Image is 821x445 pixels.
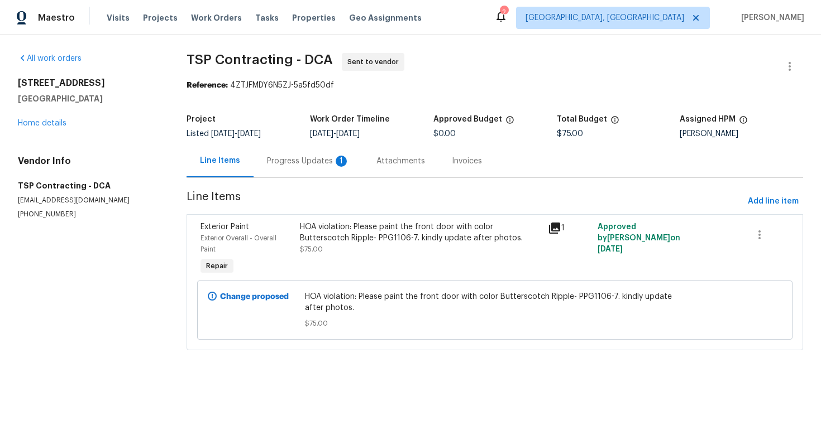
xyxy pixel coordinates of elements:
div: 2 [500,7,508,18]
span: The total cost of line items that have been approved by both Opendoor and the Trade Partner. This... [505,115,514,130]
div: Progress Updates [267,156,350,167]
span: Work Orders [191,12,242,23]
span: Tasks [255,14,279,22]
span: [PERSON_NAME] [737,12,804,23]
span: $75.00 [300,246,323,253]
div: HOA violation: Please paint the front door with color Butterscotch Ripple- PPG1106-7. kindly upda... [300,221,541,244]
span: [DATE] [310,130,333,138]
span: Visits [107,12,130,23]
h4: Vendor Info [18,156,160,167]
span: TSP Contracting - DCA [187,53,333,66]
h2: [STREET_ADDRESS] [18,78,160,89]
span: - [211,130,261,138]
span: Maestro [38,12,75,23]
div: Invoices [452,156,482,167]
button: Add line item [743,191,803,212]
span: Geo Assignments [349,12,422,23]
h5: Project [187,115,216,123]
span: Approved by [PERSON_NAME] on [598,223,680,253]
h5: Assigned HPM [680,115,736,123]
span: Exterior Overall - Overall Paint [201,235,276,253]
span: $75.00 [557,130,583,138]
div: 1 [336,156,347,167]
span: The hpm assigned to this work order. [739,115,748,130]
span: Listed [187,130,261,138]
h5: Work Order Timeline [310,115,390,123]
span: $0.00 [433,130,456,138]
p: [PHONE_NUMBER] [18,210,160,219]
span: Repair [202,260,232,272]
div: 4ZTJFMDY6N5ZJ-5a5fd50df [187,80,803,91]
span: [DATE] [211,130,235,138]
p: [EMAIL_ADDRESS][DOMAIN_NAME] [18,196,160,205]
span: Line Items [187,191,743,212]
h5: Approved Budget [433,115,502,123]
span: [DATE] [336,130,360,138]
span: Exterior Paint [201,223,249,231]
span: Projects [143,12,178,23]
b: Change proposed [220,293,289,301]
div: [PERSON_NAME] [680,130,803,138]
span: Sent to vendor [347,56,403,67]
span: Properties [292,12,336,23]
span: HOA violation: Please paint the front door with color Butterscotch Ripple- PPG1106-7. kindly upda... [305,291,685,313]
h5: Total Budget [557,115,607,123]
span: The total cost of line items that have been proposed by Opendoor. This sum includes line items th... [610,115,619,130]
span: [DATE] [237,130,261,138]
h5: TSP Contracting - DCA [18,180,160,191]
b: Reference: [187,81,228,89]
div: Line Items [200,155,240,166]
span: [DATE] [598,245,623,253]
div: 1 [548,221,591,235]
h5: [GEOGRAPHIC_DATA] [18,93,160,104]
a: All work orders [18,55,82,62]
span: - [310,130,360,138]
span: Add line item [748,195,799,209]
a: Home details [18,119,66,127]
div: Attachments [376,156,425,167]
span: $75.00 [305,318,685,329]
span: [GEOGRAPHIC_DATA], [GEOGRAPHIC_DATA] [526,12,684,23]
